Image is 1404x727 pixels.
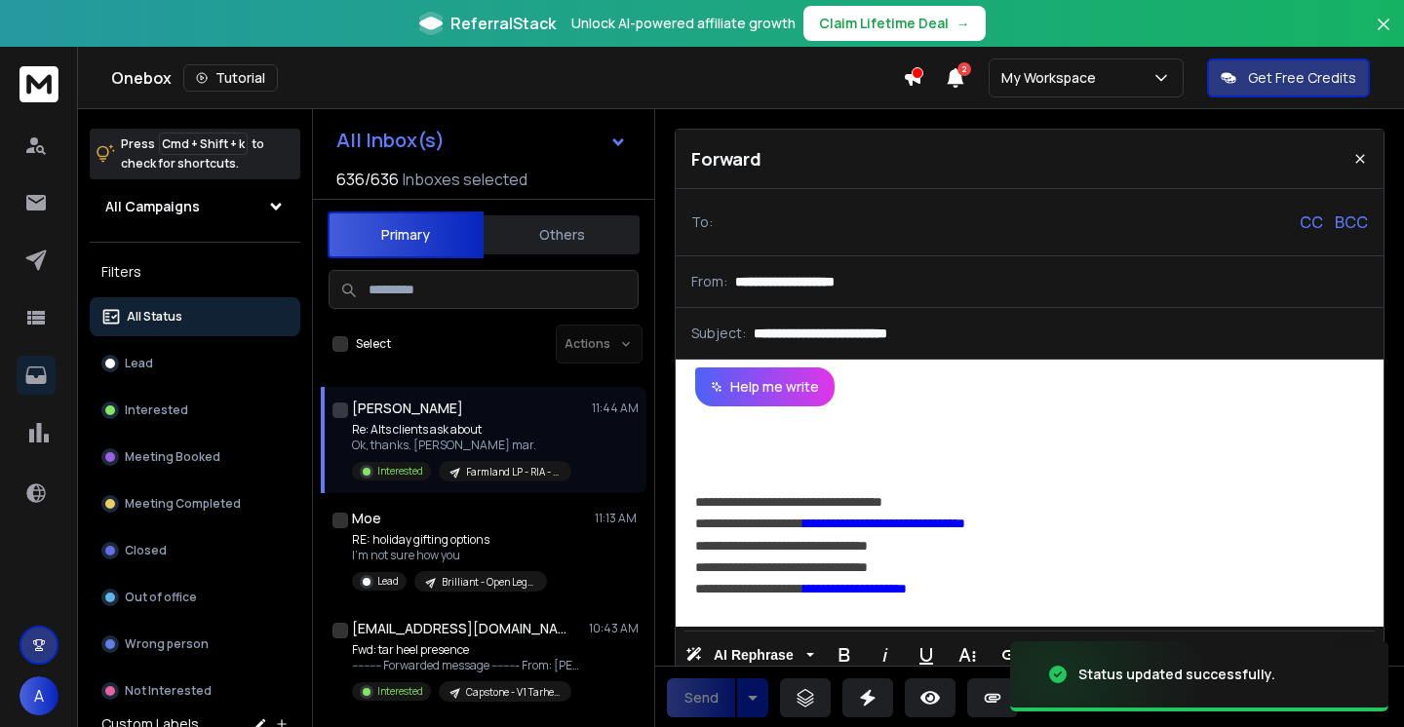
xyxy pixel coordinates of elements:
span: AI Rephrase [710,647,798,664]
button: Not Interested [90,671,300,710]
p: Out of office [125,590,197,605]
button: Wrong person [90,625,300,664]
p: Ok, thanks. [PERSON_NAME] mar. [352,438,571,453]
button: Underline (⌘U) [908,635,945,674]
button: Others [484,213,640,256]
p: Interested [125,402,188,418]
p: My Workspace [1001,68,1104,88]
p: Meeting Completed [125,496,241,512]
p: Wrong person [125,636,209,652]
p: I’m not sure how you [352,548,547,563]
button: A [19,676,58,715]
h1: [PERSON_NAME] [352,399,463,418]
button: Bold (⌘B) [826,635,863,674]
p: 11:44 AM [592,401,639,416]
button: Meeting Booked [90,438,300,477]
h3: Inboxes selected [403,168,527,191]
p: Interested [377,684,423,699]
p: Farmland LP - RIA - September FLP List - Rani [466,465,560,479]
p: BCC [1335,210,1368,234]
div: Status updated successfully. [1078,665,1275,684]
h1: [EMAIL_ADDRESS][DOMAIN_NAME] [352,619,566,638]
p: Re: Alts clients ask about [352,422,571,438]
button: All Status [90,297,300,336]
p: Closed [125,543,167,558]
button: Italic (⌘I) [867,635,904,674]
p: Capstone - V1 Tarheel 10 Miler - Triangle - Charlie [466,685,560,700]
p: Forward [691,145,761,172]
button: Closed [90,531,300,570]
p: To: [691,212,713,232]
p: 11:13 AM [595,511,639,526]
span: ReferralStack [450,12,556,35]
p: Subject: [691,324,746,343]
p: Press to check for shortcuts. [121,134,264,173]
p: Lead [125,356,153,371]
button: AI Rephrase [682,635,818,674]
span: 636 / 636 [336,168,399,191]
button: Meeting Completed [90,484,300,523]
h3: Filters [90,258,300,286]
button: Primary [328,211,484,258]
p: ---------- Forwarded message --------- From: [PERSON_NAME] [352,658,586,673]
span: → [956,14,970,33]
button: All Inbox(s) [321,121,643,160]
button: Lead [90,344,300,383]
p: 10:43 AM [589,621,639,636]
button: Tutorial [183,64,278,92]
p: Interested [377,464,423,478]
h1: All Inbox(s) [336,131,445,150]
p: Lead [377,574,399,589]
span: 2 [957,62,971,76]
label: Select [356,336,391,352]
button: Interested [90,391,300,430]
p: Get Free Credits [1248,68,1356,88]
span: Cmd + Shift + k [159,133,248,155]
p: Brilliant - Open Legal Campaign [442,575,535,590]
p: From: [691,272,727,291]
h1: Moe [352,509,381,528]
p: Meeting Booked [125,449,220,465]
p: Fwd: tar heel presence [352,642,586,658]
p: Unlock AI-powered affiliate growth [571,14,796,33]
p: Not Interested [125,683,212,699]
button: Insert Link (⌘K) [994,635,1031,674]
button: All Campaigns [90,187,300,226]
div: Onebox [111,64,903,92]
button: Help me write [695,367,835,406]
p: CC [1300,210,1323,234]
button: Claim Lifetime Deal→ [803,6,986,41]
button: Close banner [1371,12,1396,58]
h1: All Campaigns [105,197,200,216]
button: Out of office [90,578,300,617]
button: More Text [949,635,986,674]
p: RE: holiday gifting options [352,532,547,548]
button: Get Free Credits [1207,58,1370,97]
p: All Status [127,309,182,325]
